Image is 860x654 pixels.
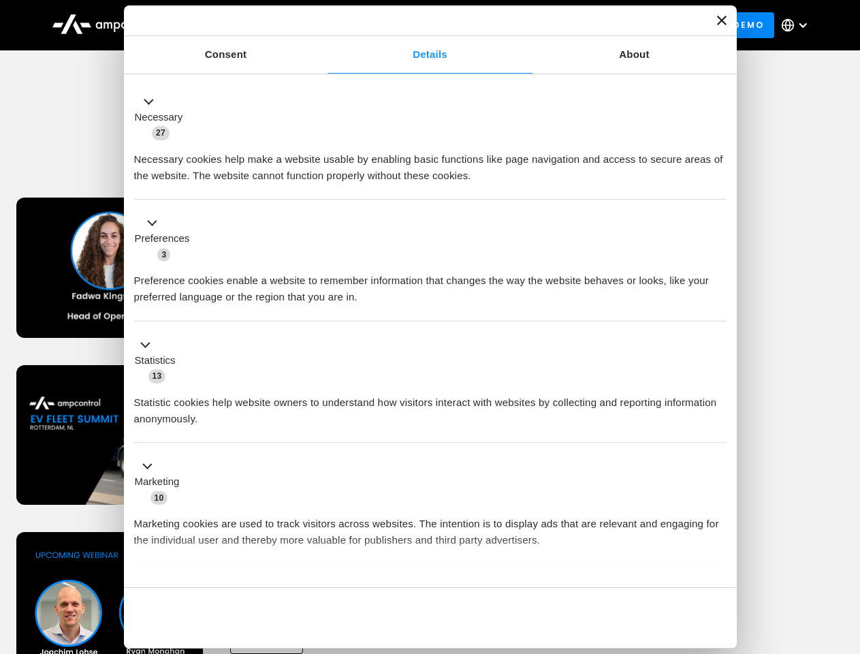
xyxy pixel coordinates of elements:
button: Statistics (13) [134,337,184,384]
button: Okay [530,598,726,638]
span: 27 [152,126,170,140]
label: Marketing [135,474,180,490]
a: Details [328,36,532,74]
div: Marketing cookies are used to track visitors across websites. The intention is to display ads tha... [134,505,727,548]
span: 10 [150,491,168,505]
button: Unclassified (2) [134,580,246,597]
label: Statistics [135,353,176,369]
label: Necessary [135,110,183,125]
span: 2 [225,582,238,595]
button: Necessary (27) [134,93,191,141]
span: 13 [148,369,166,383]
a: Consent [124,36,328,74]
div: Necessary cookies help make a website usable by enabling basic functions like page navigation and... [134,141,727,184]
label: Preferences [135,231,190,247]
div: Preference cookies enable a website to remember information that changes the way the website beha... [134,262,727,305]
button: Marketing (10) [134,458,188,506]
button: Close banner [717,16,727,25]
a: About [532,36,737,74]
span: 3 [157,248,170,262]
div: Statistic cookies help website owners to understand how visitors interact with websites by collec... [134,384,727,427]
button: Preferences (3) [134,215,198,263]
h1: Upcoming Webinars [16,138,844,170]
